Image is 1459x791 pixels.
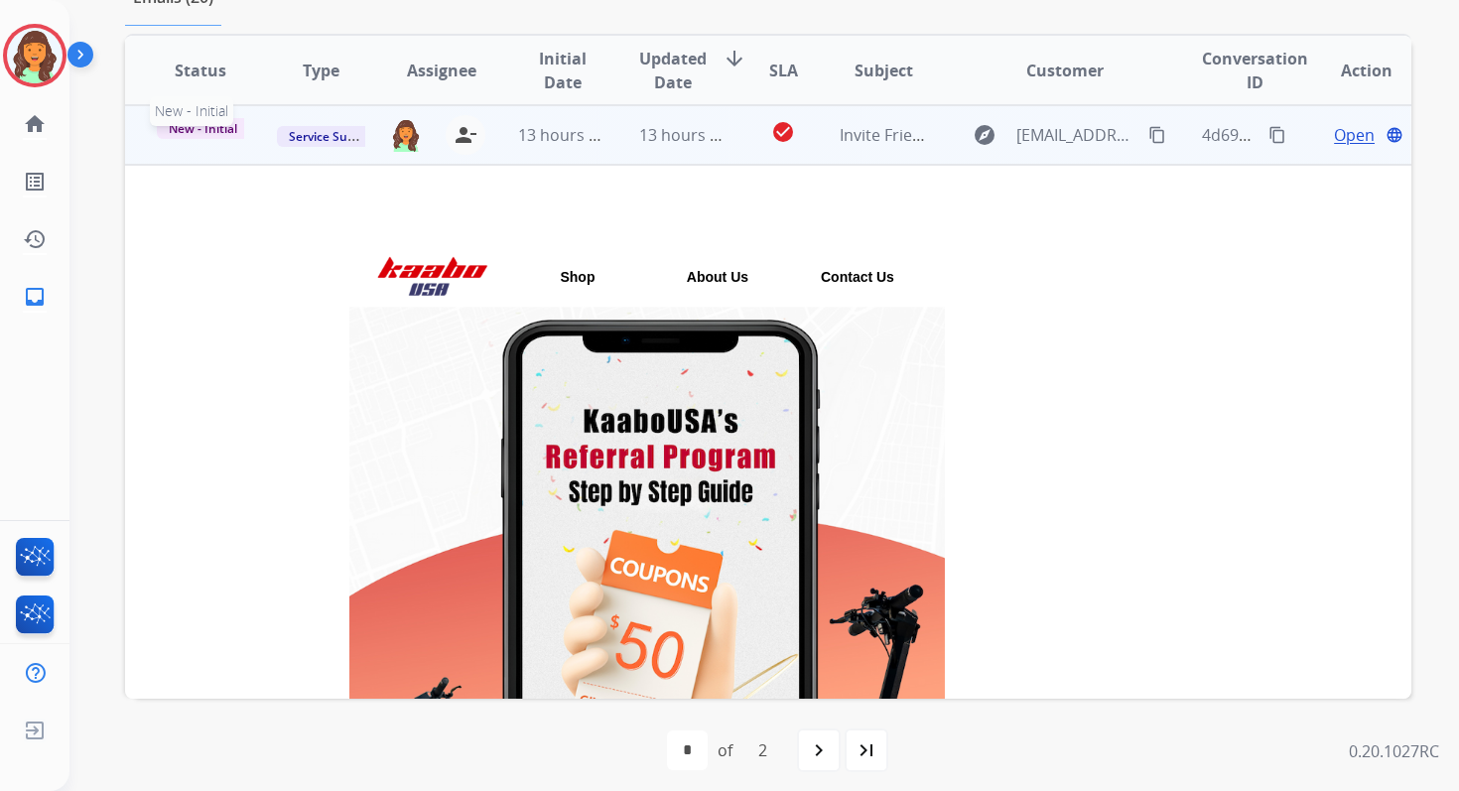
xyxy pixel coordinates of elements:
a: About Us [687,270,748,284]
span: Assignee [407,59,476,82]
span: 13 hours ago [639,124,737,146]
img: Kaabo USA [367,256,497,298]
span: SLA [769,59,798,82]
span: Status [175,59,226,82]
img: agent-avatar [390,118,422,152]
mat-icon: history [23,227,47,251]
mat-icon: content_copy [1268,126,1286,144]
a: Contact Us [821,270,894,284]
span: Open [1334,123,1375,147]
span: 13 hours ago [518,124,616,146]
mat-icon: navigate_next [807,738,831,762]
span: Customer [1026,59,1104,82]
mat-icon: language [1386,126,1403,144]
th: Action [1290,36,1411,105]
mat-icon: inbox [23,285,47,309]
p: 0.20.1027RC [1349,739,1439,779]
a: Shop [560,270,595,284]
span: Service Support [277,126,390,147]
div: of [718,738,732,762]
span: Conversation ID [1202,47,1308,94]
span: Initial Date [518,47,605,94]
mat-icon: last_page [855,738,878,762]
mat-icon: explore [973,123,996,147]
span: Updated Date [639,47,707,94]
img: avatar [7,28,63,83]
mat-icon: arrow_downward [723,47,746,70]
mat-icon: check_circle [771,120,795,144]
mat-icon: home [23,112,47,136]
div: 2 [742,730,783,770]
span: [EMAIL_ADDRESS][DOMAIN_NAME] [1016,123,1137,147]
span: Type [303,59,339,82]
span: New - Initial [157,118,249,139]
span: Subject [855,59,913,82]
mat-icon: list_alt [23,170,47,194]
mat-icon: person_remove [454,123,477,147]
mat-icon: content_copy [1148,126,1166,144]
span: New - Initial [150,96,233,126]
span: Invite Friends, Both Get $50 Off! 🎁 [840,124,1100,146]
